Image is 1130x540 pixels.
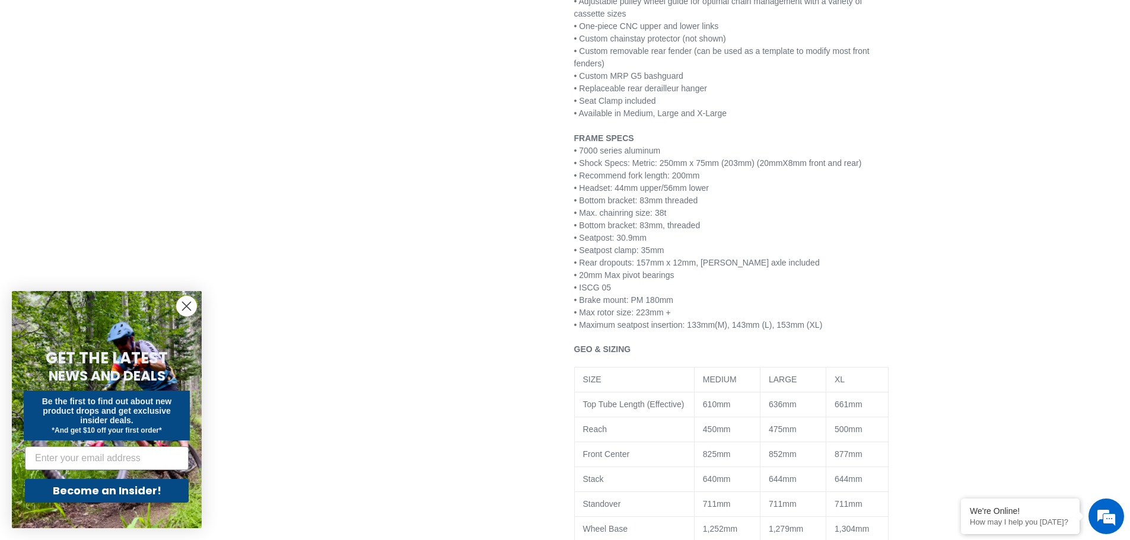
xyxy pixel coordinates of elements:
span: 852mm [769,449,797,459]
span: • Available in Medium, Large and X-Large [574,108,727,118]
span: • 20mm Max pivot bearings [574,270,674,280]
span: • Seat Clamp included [574,96,656,106]
span: • ISCG 05 [574,283,611,292]
span: • Maximum seatpost insertion: 133mm(M), 143mm (L), 153mm (XL) [574,320,823,330]
span: 825mm [703,449,731,459]
div: We're Online! [970,506,1071,516]
span: SIZE [583,375,601,384]
span: • Seatpost: 30.9mm [574,233,647,242]
span: • Bottom bracket: 83mm threaded [574,196,698,205]
span: • Rear dropouts: 157mm x 12mm, [PERSON_NAME] axle included [574,258,820,267]
span: • Brake mount: PM 180mm [574,295,674,305]
span: Front Center [583,449,630,459]
span: XL [835,375,845,384]
span: MEDIUM [703,375,737,384]
span: Reach [583,424,607,434]
span: 877mm [835,449,862,459]
p: How may I help you today? [970,517,1071,526]
span: • One-piece CNC upper and lower links [574,21,719,31]
span: NEWS AND DEALS [49,366,165,385]
span: 500mm [835,424,862,434]
span: Stack [583,474,604,484]
span: • Replaceable rear derailleur hanger [574,84,707,93]
span: GET THE LATEST [46,347,168,369]
span: 644mm [769,474,797,484]
span: 450mm [703,424,731,434]
span: • Bottom bracket: 83mm, threaded [574,221,701,230]
span: • Max rotor size: 223mm + [574,308,671,317]
span: LARGE [769,375,797,384]
div: Minimize live chat window [195,6,223,34]
span: • Shock Specs: Metric: 250mm x 75mm (203mm) (20mmX8mm front and rear) [574,158,862,168]
span: • Custom chainstay protector (not shown) [574,34,726,43]
span: Be the first to find out about new product drops and get exclusive insider deals. [42,397,172,425]
span: 644mm [835,474,862,484]
span: 1,279mm [769,524,803,533]
img: d_696896380_company_1647369064580_696896380 [38,59,68,89]
span: 661mm [835,400,862,409]
span: • Max. chainring size: 38t [574,208,667,218]
span: • Recommend fork length: 200mm [574,171,700,180]
b: GEO & SIZING [574,344,631,354]
div: Navigation go back [13,65,31,83]
span: 640mm [703,474,731,484]
input: Enter your email address [25,446,189,470]
span: 610mm [703,400,731,409]
span: Wheel Base [583,524,628,533]
span: Standover [583,499,621,509]
span: 711mm​ [835,499,862,509]
strong: FRAME SPECS [574,133,634,143]
span: • Custom MRP G5 bashguard [574,71,683,81]
button: Close dialog [176,296,197,317]
span: *And get $10 off your first order* [52,426,161,434]
span: 1,252mm [703,524,737,533]
span: 711mm​ [769,499,797,509]
div: Chat with us now [79,66,217,82]
button: Become an Insider! [25,479,189,503]
span: We're online! [69,149,164,269]
span: 475mm [769,424,797,434]
span: Top Tube Length (Effective) [583,400,685,409]
span: 1,304mm [835,524,869,533]
span: 636mm [769,400,797,409]
span: • Custom removable rear fender (can be used as a template to modify most front fenders) [574,46,870,68]
span: • 7000 series aluminum [574,146,661,155]
span: • Headset: 44mm upper/56mm lower [574,183,709,193]
span: 711mm [703,499,731,509]
span: • Seatpost clamp: 35mm [574,245,664,255]
textarea: Type your message and hit 'Enter' [6,324,226,365]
